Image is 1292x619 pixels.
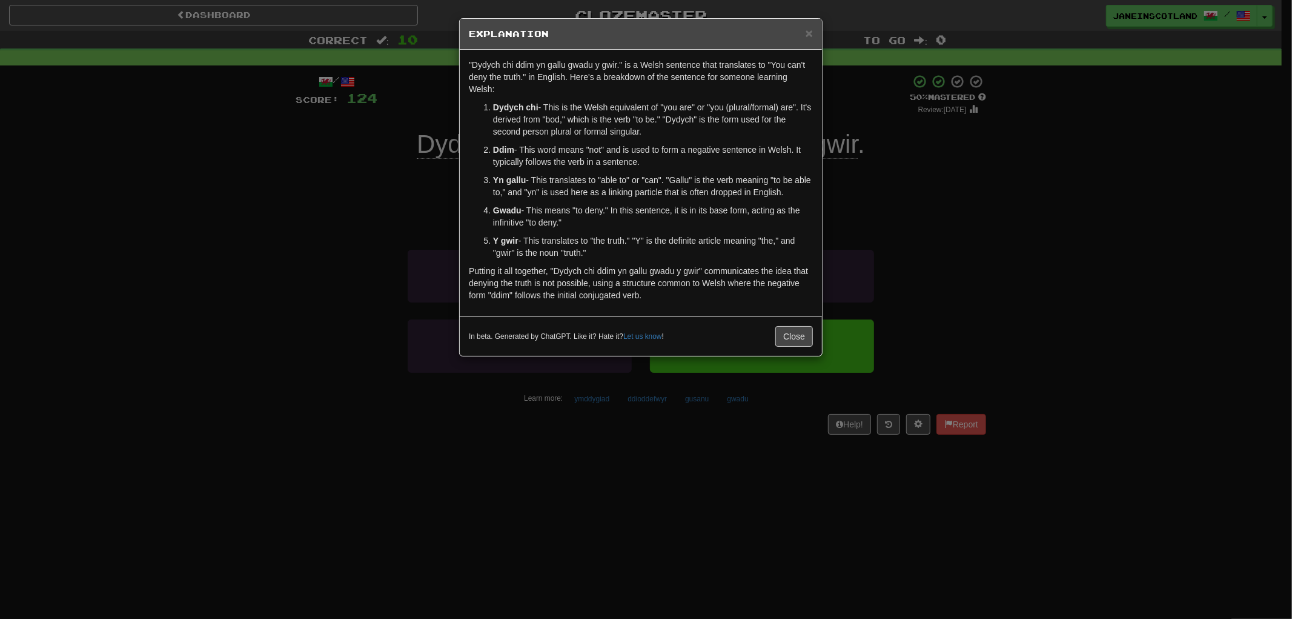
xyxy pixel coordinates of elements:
strong: Ddim [493,145,514,155]
h5: Explanation [469,28,813,40]
p: "Dydych chi ddim yn gallu gwadu y gwir." is a Welsh sentence that translates to "You can't deny t... [469,59,813,95]
p: - This means "to deny." In this sentence, it is in its base form, acting as the infinitive "to de... [493,204,813,229]
p: - This translates to "the truth." "Y" is the definite article meaning "the," and "gwir" is the no... [493,235,813,259]
a: Let us know [623,332,661,341]
p: - This translates to "able to" or "can". "Gallu" is the verb meaning "to be able to," and "yn" is... [493,174,813,198]
strong: Gwadu [493,206,522,215]
button: Close [806,27,813,39]
strong: Y gwir [493,236,518,246]
p: - This is the Welsh equivalent of "you are" or "you (plural/formal) are". It's derived from "bod,... [493,101,813,138]
p: - This word means "not" and is used to form a negative sentence in Welsh. It typically follows th... [493,144,813,168]
strong: Yn gallu [493,175,526,185]
button: Close [775,326,813,347]
strong: Dydych chi [493,102,538,112]
span: × [806,26,813,40]
p: Putting it all together, "Dydych chi ddim yn gallu gwadu y gwir" communicates the idea that denyi... [469,265,813,301]
small: In beta. Generated by ChatGPT. Like it? Hate it? ! [469,332,664,342]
